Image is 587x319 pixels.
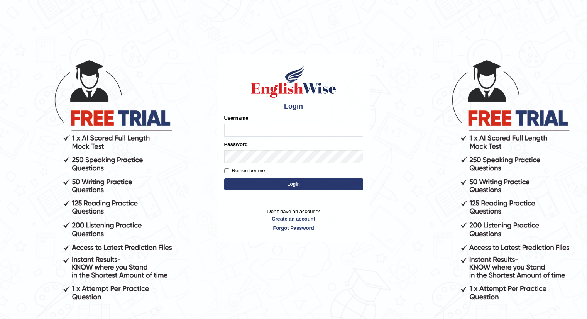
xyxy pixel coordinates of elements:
[224,103,363,110] h4: Login
[224,215,363,222] a: Create an account
[224,208,363,232] p: Don't have an account?
[224,141,248,148] label: Password
[250,64,338,99] img: Logo of English Wise sign in for intelligent practice with AI
[224,167,265,175] label: Remember me
[224,178,363,190] button: Login
[224,224,363,232] a: Forgot Password
[224,168,229,173] input: Remember me
[224,114,249,122] label: Username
